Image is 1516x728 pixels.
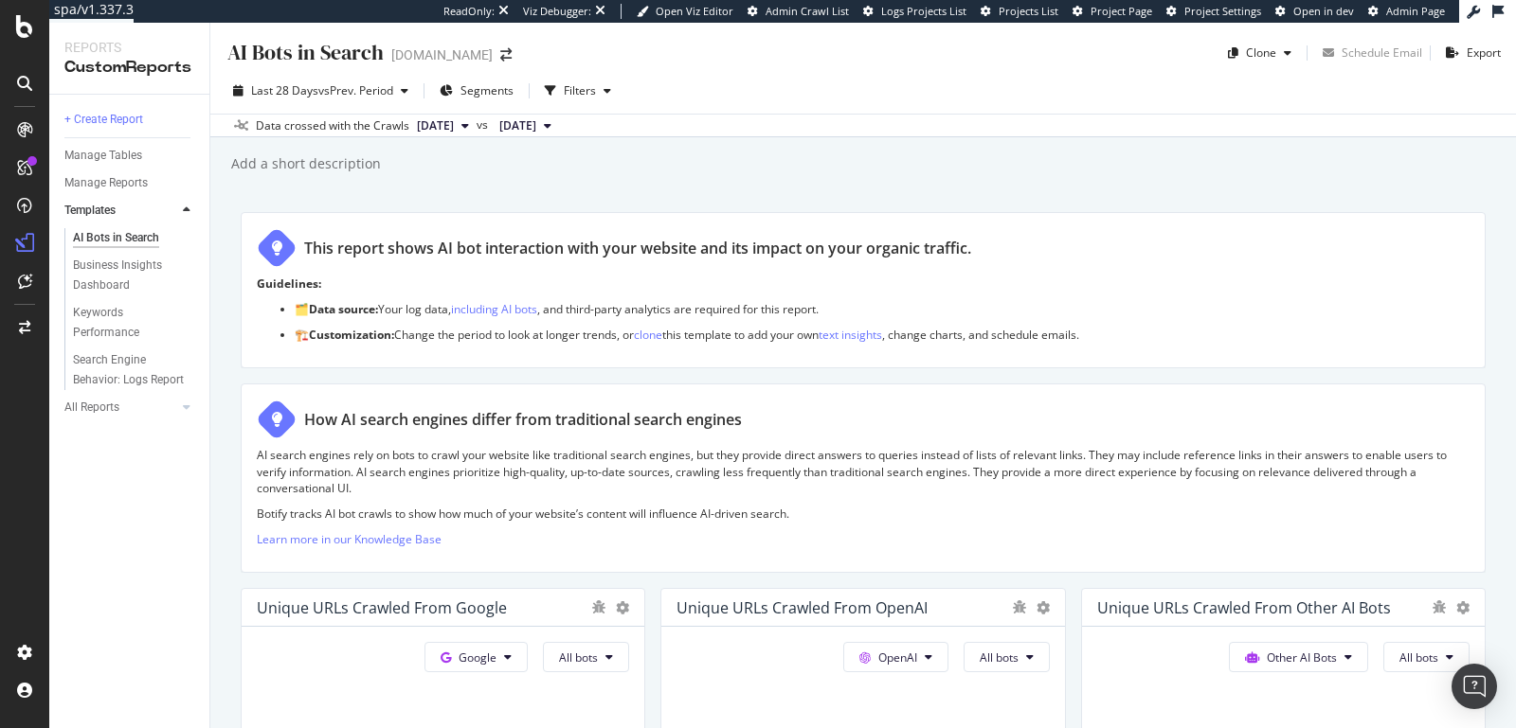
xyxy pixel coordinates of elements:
[73,303,179,343] div: Keywords Performance
[1097,598,1391,617] div: Unique URLs Crawled from Other AI Bots
[981,4,1058,19] a: Projects List
[1275,4,1354,19] a: Open in dev
[226,76,416,106] button: Last 28 DaysvsPrev. Period
[1246,44,1276,61] div: Clone
[257,531,442,547] a: Learn more in our Knowledge Base
[295,301,1470,317] p: 🗂️ Your log data, , and third-party analytics are required for this report.
[417,117,454,134] span: 2025 Aug. 18th
[677,598,928,617] div: Unique URLs Crawled from OpenAI
[1315,38,1422,68] button: Schedule Email
[980,649,1019,666] span: All bots
[1399,649,1438,666] span: All bots
[226,38,384,67] div: AI Bots in Search
[1432,600,1447,613] div: bug
[64,110,196,130] a: + Create Report
[309,301,378,317] strong: Data source:
[409,115,477,137] button: [DATE]
[1342,44,1422,61] div: Schedule Email
[1368,4,1445,19] a: Admin Page
[1184,4,1261,18] span: Project Settings
[591,600,606,613] div: bug
[443,4,495,19] div: ReadOnly:
[73,228,196,248] a: AI Bots in Search
[257,275,321,292] strong: Guidelines:
[257,598,507,617] div: Unique URLs Crawled from Google
[1383,642,1470,672] button: All bots
[251,82,318,98] span: Last 28 Days
[451,301,537,317] a: including AI bots
[73,350,185,390] div: Search Engine Behavior: Logs Report
[1293,4,1354,18] span: Open in dev
[256,117,409,134] div: Data crossed with the Crawls
[64,398,119,417] div: All Reports
[863,4,966,19] a: Logs Projects List
[257,506,1470,522] p: Botify tracks AI bot crawls to show how much of your website’s content will influence AI-driven s...
[64,201,116,221] div: Templates
[1229,642,1368,672] button: Other AI Bots
[73,350,196,390] a: Search Engine Behavior: Logs Report
[881,4,966,18] span: Logs Projects List
[1166,4,1261,19] a: Project Settings
[1467,44,1501,61] div: Export
[656,4,733,18] span: Open Viz Editor
[424,642,528,672] button: Google
[241,383,1486,573] div: How AI search engines differ from traditional search enginesAI search engines rely on bots to cra...
[64,146,142,166] div: Manage Tables
[1220,38,1299,68] button: Clone
[64,201,177,221] a: Templates
[819,327,882,343] a: text insights
[964,642,1050,672] button: All bots
[477,116,492,133] span: vs
[304,238,971,259] div: This report shows AI bot interaction with your website and its impact on your organic traffic.
[229,154,381,173] div: Add a short description
[432,76,521,106] button: Segments
[564,82,596,98] div: Filters
[523,4,591,19] div: Viz Debugger:
[1012,600,1027,613] div: bug
[543,642,629,672] button: All bots
[499,117,536,134] span: 2025 Jul. 28th
[999,4,1058,18] span: Projects List
[309,327,394,343] strong: Customization:
[537,76,619,106] button: Filters
[64,146,196,166] a: Manage Tables
[1386,4,1445,18] span: Admin Page
[748,4,849,19] a: Admin Crawl List
[1267,649,1337,666] span: Other AI Bots
[73,256,196,295] a: Business Insights Dashboard
[1091,4,1152,18] span: Project Page
[64,57,194,79] div: CustomReports
[500,48,512,62] div: arrow-right-arrow-left
[878,649,917,666] span: OpenAI
[64,38,194,57] div: Reports
[391,45,493,64] div: [DOMAIN_NAME]
[64,110,143,130] div: + Create Report
[559,649,598,666] span: All bots
[634,327,662,343] a: clone
[304,409,742,431] div: How AI search engines differ from traditional search engines
[637,4,733,19] a: Open Viz Editor
[1073,4,1152,19] a: Project Page
[318,82,393,98] span: vs Prev. Period
[73,256,182,295] div: Business Insights Dashboard
[492,115,559,137] button: [DATE]
[257,447,1470,495] p: AI search engines rely on bots to crawl your website like traditional search engines, but they pr...
[459,649,496,666] span: Google
[64,173,196,193] a: Manage Reports
[766,4,849,18] span: Admin Crawl List
[64,398,177,417] a: All Reports
[460,82,514,98] span: Segments
[241,212,1486,368] div: This report shows AI bot interaction with your website and its impact on your organic traffic.Gui...
[1452,664,1497,709] div: Open Intercom Messenger
[73,228,159,248] div: AI Bots in Search
[64,173,148,193] div: Manage Reports
[73,303,196,343] a: Keywords Performance
[843,642,948,672] button: OpenAI
[295,327,1470,343] p: 🏗️ Change the period to look at longer trends, or this template to add your own , change charts, ...
[1438,38,1501,68] button: Export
